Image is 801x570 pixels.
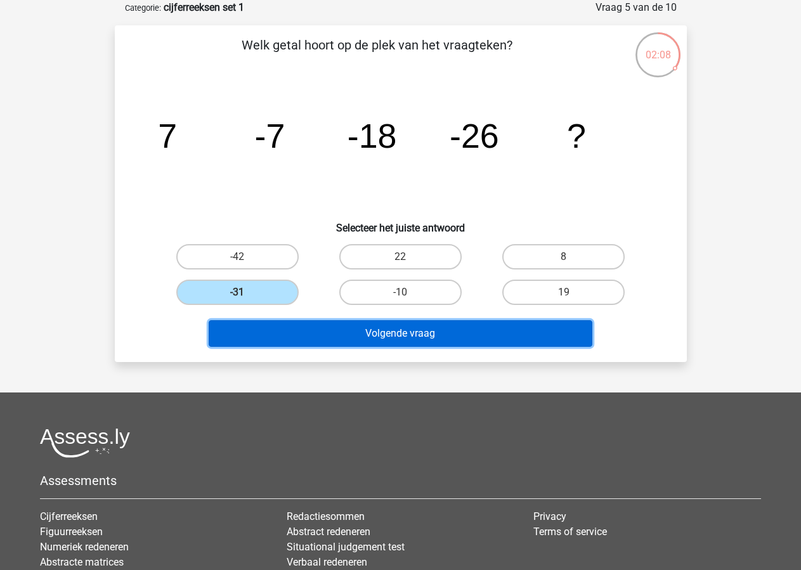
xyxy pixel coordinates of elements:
[287,556,367,568] a: Verbaal redeneren
[158,117,177,155] tspan: 7
[533,526,607,538] a: Terms of service
[176,280,299,305] label: -31
[135,36,619,74] p: Welk getal hoort op de plek van het vraagteken?
[164,1,244,13] strong: cijferreeksen set 1
[287,526,370,538] a: Abstract redeneren
[40,526,103,538] a: Figuurreeksen
[40,556,124,568] a: Abstracte matrices
[40,541,129,553] a: Numeriek redeneren
[176,244,299,269] label: -42
[135,212,667,234] h6: Selecteer het juiste antwoord
[287,510,365,522] a: Redactiesommen
[40,473,761,488] h5: Assessments
[125,3,161,13] small: Categorie:
[209,320,592,347] button: Volgende vraag
[450,117,499,155] tspan: -26
[339,280,462,305] label: -10
[634,31,682,63] div: 02:08
[287,541,405,553] a: Situational judgement test
[40,510,98,522] a: Cijferreeksen
[502,280,625,305] label: 19
[502,244,625,269] label: 8
[347,117,396,155] tspan: -18
[254,117,285,155] tspan: -7
[339,244,462,269] label: 22
[533,510,566,522] a: Privacy
[40,428,130,458] img: Assessly logo
[567,117,586,155] tspan: ?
